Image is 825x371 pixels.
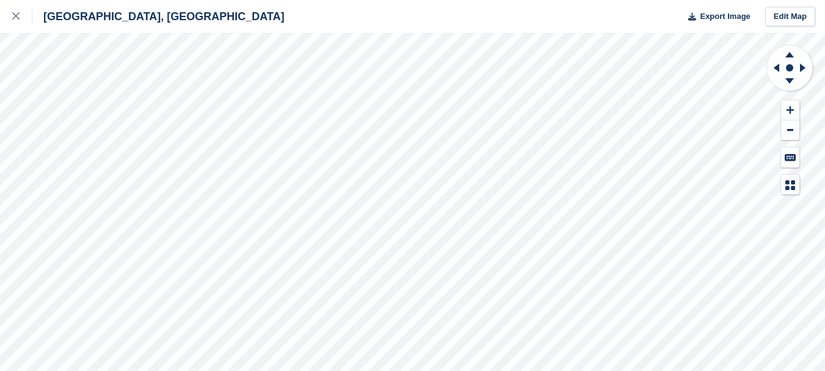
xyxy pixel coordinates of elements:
[32,9,285,24] div: [GEOGRAPHIC_DATA], [GEOGRAPHIC_DATA]
[781,100,799,120] button: Zoom In
[781,175,799,195] button: Map Legend
[700,10,750,23] span: Export Image
[681,7,750,27] button: Export Image
[765,7,815,27] a: Edit Map
[781,147,799,167] button: Keyboard Shortcuts
[781,120,799,141] button: Zoom Out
